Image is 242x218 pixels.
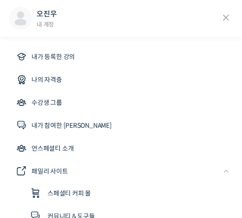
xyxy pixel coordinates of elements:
[37,21,54,28] a: 내 계정
[9,114,233,136] a: 내가 참여한 [PERSON_NAME]
[32,120,112,131] span: 내가 참여한 [PERSON_NAME]
[118,142,175,165] a: 설정
[47,188,91,199] span: 스페셜티 커피 몰
[3,142,60,165] a: 홈
[9,69,233,91] a: 나의 자격증
[60,142,118,165] a: 대화
[84,156,95,163] span: 대화
[29,156,34,163] span: 홈
[9,92,233,114] a: 수강생 그룹
[9,46,233,68] a: 내가 등록한 강의
[32,51,75,62] span: 내가 등록한 강의
[23,182,233,204] a: 스페셜티 커피 몰
[37,9,57,19] a: 오진우
[32,74,62,85] span: 나의 자격증
[9,137,233,159] a: 언스페셜티 소개
[32,97,62,108] span: 수강생 그룹
[9,160,233,182] a: 패밀리 사이트
[32,143,74,154] span: 언스페셜티 소개
[141,156,152,163] span: 설정
[32,166,68,177] span: 패밀리 사이트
